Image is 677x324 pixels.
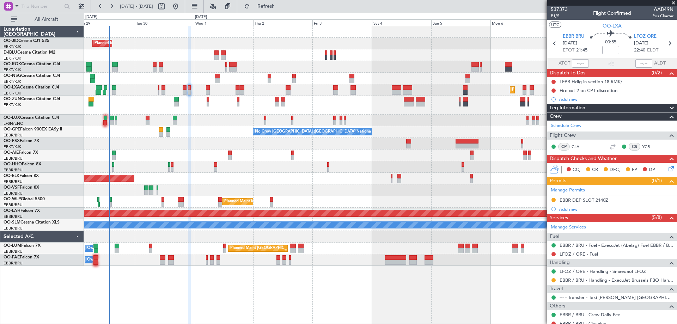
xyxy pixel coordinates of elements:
span: OO-LUX [4,116,20,120]
span: 22:40 [634,47,645,54]
span: OO-FSX [4,139,20,143]
span: LFOZ ORE [634,33,657,40]
span: OO-ZUN [4,97,21,101]
input: --:-- [572,59,589,68]
span: Handling [550,259,570,267]
div: CS [629,143,640,151]
a: EBBR/BRU [4,226,23,231]
span: Permits [550,177,566,185]
div: Fire cat 2 on CPT discretion [560,87,617,93]
span: Dispatch To-Dos [550,69,585,77]
div: Add new [559,96,673,102]
a: EBKT/KJK [4,102,21,108]
a: EBBR/BRU [4,249,23,254]
span: OO-LUM [4,244,21,248]
span: OO-LXA [603,22,622,30]
a: EBKT/KJK [4,56,21,61]
a: EBBR / BRU - Handling - ExecuJet Brussels FBO Handling Abelag [560,277,673,283]
a: LFSN/ENC [4,121,23,126]
a: OO-ZUNCessna Citation CJ4 [4,97,60,101]
a: EBBR/BRU [4,133,23,138]
div: Thu 2 [253,19,312,26]
a: OO-VSFFalcon 8X [4,185,39,190]
span: 00:55 [605,39,616,46]
span: ELDT [647,47,658,54]
a: OO-SLMCessna Citation XLS [4,220,60,225]
span: OO-LAH [4,209,20,213]
a: OO-LUMFalcon 7X [4,244,41,248]
span: [DATE] - [DATE] [120,3,153,10]
a: EBBR/BRU [4,202,23,208]
div: LFPB Hdlg in section 18 RMK/ [560,79,622,85]
span: OO-WLP [4,197,21,201]
span: (0/2) [652,69,662,77]
a: LFOZ / ORE - Fuel [560,251,598,257]
div: Fri 3 [312,19,372,26]
span: OO-HHO [4,162,22,166]
a: EBKT/KJK [4,44,21,49]
span: Services [550,214,568,222]
a: OO-HHOFalcon 8X [4,162,41,166]
div: Owner Melsbroek Air Base [87,255,135,265]
a: OO-WLPGlobal 5500 [4,197,45,201]
div: Tue 30 [135,19,194,26]
a: OO-LAHFalcon 7X [4,209,40,213]
span: Dispatch Checks and Weather [550,155,617,163]
span: Refresh [251,4,281,9]
a: Manage Services [551,224,586,231]
span: D-IBLU [4,50,17,55]
span: Travel [550,285,563,293]
span: EBBR BRU [563,33,584,40]
div: Planned Maint Milan (Linate) [224,196,275,207]
a: OO-LXACessna Citation CJ4 [4,85,59,90]
span: Others [550,302,565,310]
div: Flight Confirmed [593,10,631,17]
div: Add new [559,206,673,212]
span: DFC, [610,166,620,173]
span: 21:45 [576,47,587,54]
span: OO-SLM [4,220,20,225]
a: OO-ELKFalcon 8X [4,174,39,178]
a: EBBR/BRU [4,156,23,161]
div: Wed 1 [194,19,253,26]
div: Sun 5 [431,19,490,26]
a: EBKT/KJK [4,144,21,149]
span: DP [649,166,655,173]
a: OO-FAEFalcon 7X [4,255,39,259]
button: All Aircraft [8,14,77,25]
a: EBKT/KJK [4,79,21,84]
a: D-IBLUCessna Citation M2 [4,50,55,55]
span: OO-JID [4,39,18,43]
span: FP [632,166,637,173]
a: OO-FSXFalcon 7X [4,139,39,143]
button: UTC [549,22,561,28]
a: --- - Transfer - Taxi [PERSON_NAME] [GEOGRAPHIC_DATA] [560,294,673,300]
a: EBBR/BRU [4,214,23,219]
a: EBBR/BRU [4,167,23,173]
span: (5/8) [652,214,662,221]
span: [DATE] [634,40,648,47]
span: Crew [550,112,562,121]
a: OO-AIEFalcon 7X [4,151,38,155]
span: AAB49N [652,6,673,13]
a: EBBR / BRU - Fuel - ExecuJet (Abelag) Fuel EBBR / BRU [560,242,673,248]
a: OO-LUXCessna Citation CJ4 [4,116,59,120]
input: Trip Number [22,1,62,12]
div: Planned Maint Kortrijk-[GEOGRAPHIC_DATA] [512,85,594,95]
span: OO-ROK [4,62,21,66]
a: YCR [642,143,658,150]
a: EBKT/KJK [4,91,21,96]
span: Pos Charter [652,13,673,19]
div: Planned Maint Kortrijk-[GEOGRAPHIC_DATA] [94,38,177,49]
div: [DATE] [85,14,97,20]
span: OO-GPE [4,127,20,132]
a: EBBR/BRU [4,179,23,184]
span: [DATE] [563,40,577,47]
span: (0/1) [652,177,662,184]
div: EBBR DEP SLOT 2140Z [560,197,608,203]
a: OO-NSGCessna Citation CJ4 [4,74,60,78]
a: Schedule Crew [551,122,581,129]
div: Mon 6 [490,19,550,26]
span: All Aircraft [18,17,74,22]
a: OO-GPEFalcon 900EX EASy II [4,127,62,132]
